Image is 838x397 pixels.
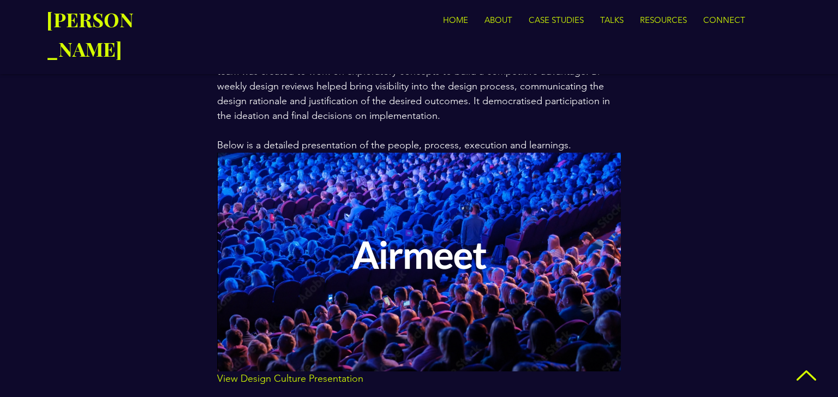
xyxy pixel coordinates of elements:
span: User research enabled the discovery of marketers' needs and aspirations. A future focus team was ... [217,51,613,122]
a: [PERSON_NAME] [46,9,134,62]
a: ABOUT [476,9,520,31]
a: View Design Culture Presentation [217,372,363,384]
a: ree [217,153,621,371]
a: CONNECT [695,9,752,31]
a: CASE STUDIES [520,9,592,31]
a: TALKS [592,9,632,31]
a: HOME [435,9,476,31]
p: RESOURCES [635,9,692,31]
p: HOME [438,9,474,31]
p: CONNECT [698,9,751,31]
span: Below is a detailed presentation of the people, process, execution and learnings. [217,139,571,151]
a: RESOURCES [632,9,695,31]
nav: Site [314,9,752,31]
p: TALKS [595,9,629,31]
p: ABOUT [479,9,518,31]
p: CASE STUDIES [523,9,589,31]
